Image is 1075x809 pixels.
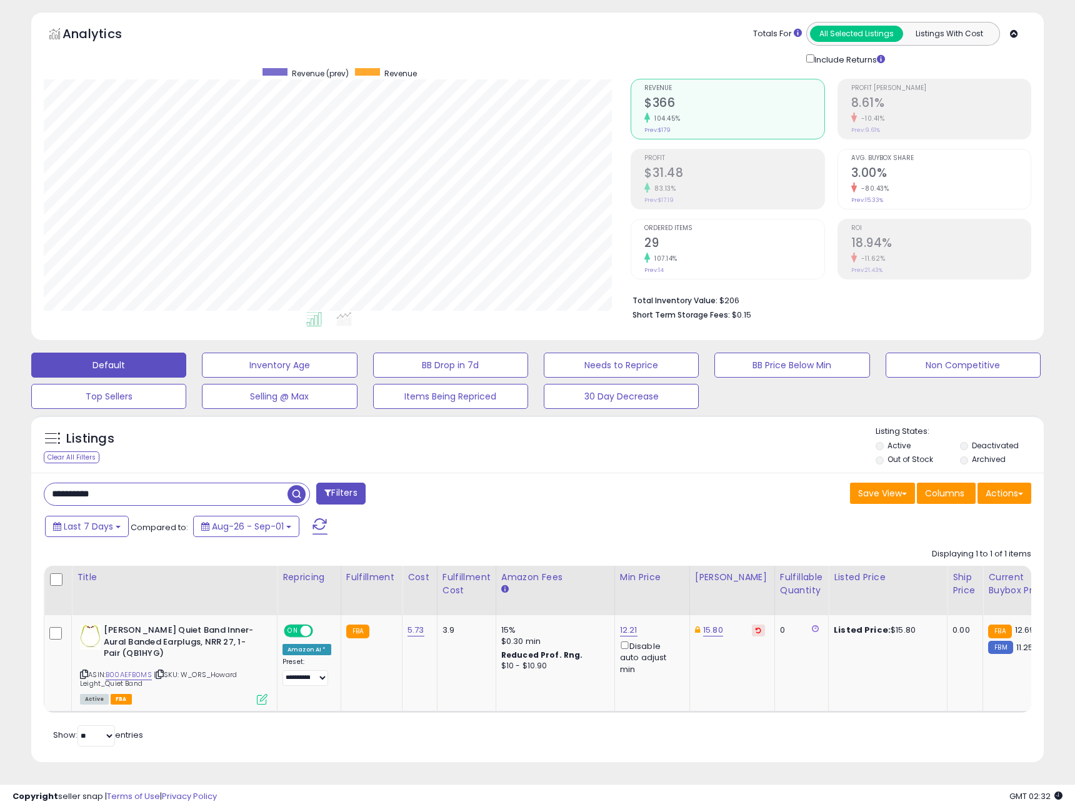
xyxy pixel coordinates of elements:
[80,625,101,650] img: 31Pd45PK+xL._SL40_.jpg
[31,384,186,409] button: Top Sellers
[917,483,976,504] button: Columns
[501,650,583,660] b: Reduced Prof. Rng.
[972,440,1019,451] label: Deactivated
[650,184,676,193] small: 83.13%
[644,266,664,274] small: Prev: 14
[316,483,365,505] button: Filters
[202,353,357,378] button: Inventory Age
[131,521,188,533] span: Compared to:
[45,516,129,537] button: Last 7 Days
[988,641,1012,654] small: FBM
[407,571,432,584] div: Cost
[544,353,699,378] button: Needs to Reprice
[282,644,331,655] div: Amazon AI *
[1015,624,1035,636] span: 12.69
[753,28,802,40] div: Totals For
[797,52,900,66] div: Include Returns
[644,155,824,162] span: Profit
[834,624,891,636] b: Listed Price:
[442,625,486,636] div: 3.9
[66,430,114,448] h5: Listings
[632,292,1022,307] li: $206
[851,96,1031,113] h2: 8.61%
[644,225,824,232] span: Ordered Items
[695,571,769,584] div: [PERSON_NAME]
[501,636,605,647] div: $0.30 min
[162,790,217,802] a: Privacy Policy
[732,309,751,321] span: $0.15
[932,548,1031,560] div: Displaying 1 to 1 of 1 items
[714,353,869,378] button: BB Price Below Min
[620,624,637,636] a: 12.21
[1016,641,1034,653] span: 11.25
[80,670,237,688] span: | SKU: W_ORS_Howard Leight_Quiet Band
[193,516,299,537] button: Aug-26 - Sep-01
[952,571,977,597] div: Ship Price
[851,85,1031,92] span: Profit [PERSON_NAME]
[501,584,509,595] small: Amazon Fees.
[886,353,1041,378] button: Non Competitive
[202,384,357,409] button: Selling @ Max
[703,624,723,636] a: 15.80
[851,166,1031,183] h2: 3.00%
[851,225,1031,232] span: ROI
[925,487,964,500] span: Columns
[12,790,58,802] strong: Copyright
[384,68,417,79] span: Revenue
[644,196,674,204] small: Prev: $17.19
[650,114,681,123] small: 104.45%
[111,694,132,705] span: FBA
[53,729,143,741] span: Show: entries
[373,384,528,409] button: Items Being Repriced
[442,571,491,597] div: Fulfillment Cost
[292,68,349,79] span: Revenue (prev)
[407,624,424,636] a: 5.73
[810,26,903,42] button: All Selected Listings
[212,520,284,533] span: Aug-26 - Sep-01
[501,571,609,584] div: Amazon Fees
[632,309,730,320] b: Short Term Storage Fees:
[850,483,915,504] button: Save View
[501,661,605,671] div: $10 - $10.90
[544,384,699,409] button: 30 Day Decrease
[857,114,885,123] small: -10.41%
[851,126,880,134] small: Prev: 9.61%
[64,520,113,533] span: Last 7 Days
[1009,790,1062,802] span: 2025-09-10 02:32 GMT
[887,454,933,465] label: Out of Stock
[80,625,267,703] div: ASIN:
[62,25,146,46] h5: Analytics
[644,166,824,183] h2: $31.48
[851,236,1031,253] h2: 18.94%
[620,639,680,675] div: Disable auto adjust min
[644,85,824,92] span: Revenue
[644,236,824,253] h2: 29
[44,451,99,463] div: Clear All Filters
[988,625,1011,638] small: FBA
[12,791,217,803] div: seller snap | |
[780,571,823,597] div: Fulfillable Quantity
[851,266,882,274] small: Prev: 21.43%
[31,353,186,378] button: Default
[650,254,677,263] small: 107.14%
[77,571,272,584] div: Title
[857,184,889,193] small: -80.43%
[632,295,717,306] b: Total Inventory Value:
[311,626,331,636] span: OFF
[80,694,109,705] span: All listings currently available for purchase on Amazon
[644,96,824,113] h2: $366
[876,426,1044,438] p: Listing States:
[107,790,160,802] a: Terms of Use
[988,571,1052,597] div: Current Buybox Price
[851,196,883,204] small: Prev: 15.33%
[285,626,301,636] span: ON
[902,26,996,42] button: Listings With Cost
[952,625,973,636] div: 0.00
[282,571,336,584] div: Repricing
[851,155,1031,162] span: Avg. Buybox Share
[834,571,942,584] div: Listed Price
[620,571,684,584] div: Min Price
[644,126,671,134] small: Prev: $179
[346,625,369,638] small: FBA
[972,454,1006,465] label: Archived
